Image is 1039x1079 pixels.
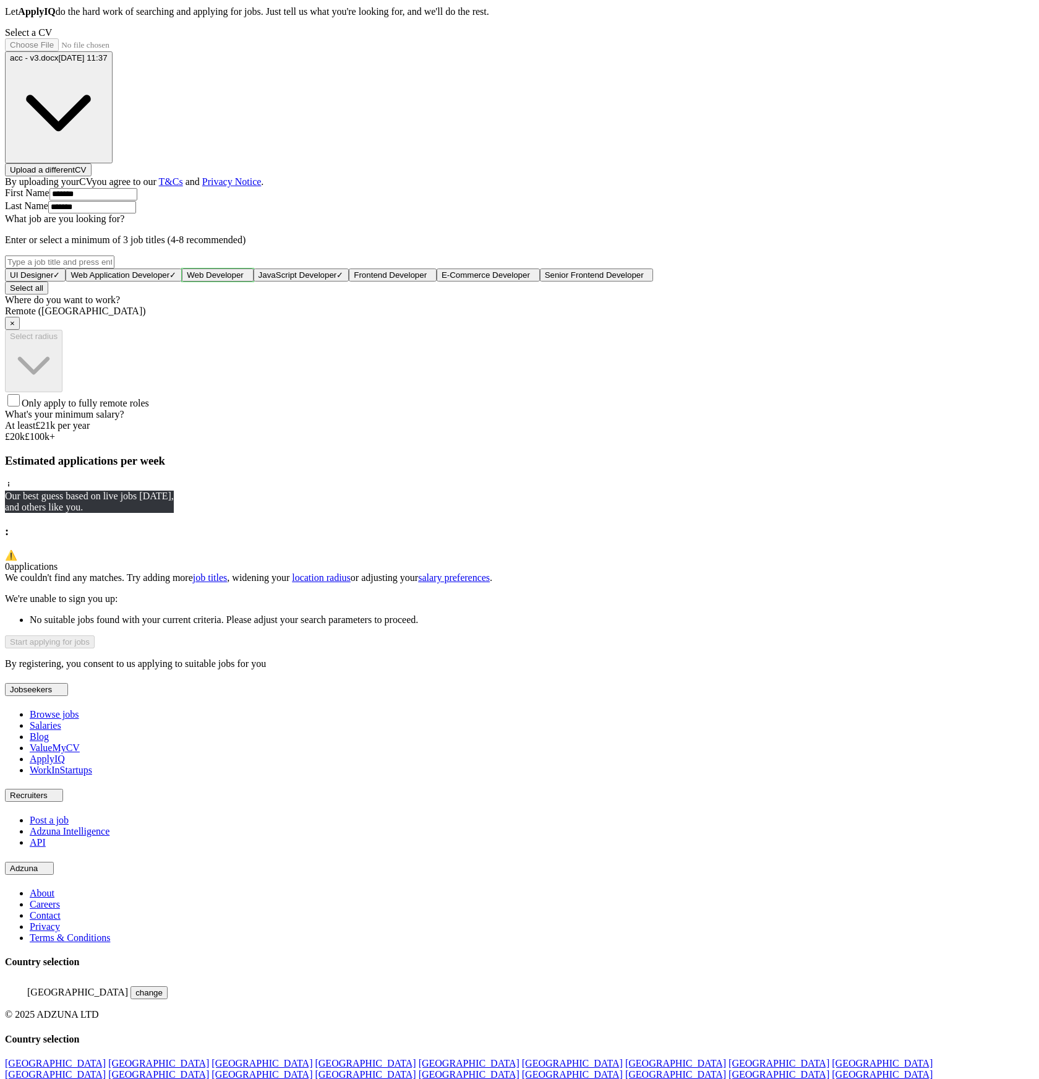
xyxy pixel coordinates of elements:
label: Where do you want to work? [5,294,120,305]
h3: Estimated applications per week [5,454,1034,468]
a: [GEOGRAPHIC_DATA] [212,1058,312,1068]
h3: : [5,525,1034,538]
span: Recruiters [10,791,48,800]
span: Senior Frontend Developer [545,270,644,280]
span: ✓ [53,270,60,280]
a: [GEOGRAPHIC_DATA] [108,1058,209,1068]
span: [GEOGRAPHIC_DATA] [27,987,128,997]
span: UI Designer [10,270,53,280]
button: Select all [5,282,48,294]
button: Upload a differentCV [5,163,92,176]
img: toggle icon [54,687,63,692]
h4: Country selection [5,956,1034,968]
span: £ 21k [35,420,55,431]
span: Adzuna [10,864,38,873]
span: ⚠️ [5,550,17,561]
a: WorkInStartups [30,765,92,775]
a: Careers [30,899,60,909]
span: Jobseekers [10,685,52,694]
button: JavaScript Developer✓ [254,269,349,282]
button: change [130,986,168,999]
label: What job are you looking for? [5,213,124,224]
span: £ 20 k [5,431,25,442]
div: Remote ([GEOGRAPHIC_DATA]) [5,306,1034,317]
a: Terms & Conditions [30,932,110,943]
a: location radius [292,572,351,583]
span: E-Commerce Developer [442,270,530,280]
a: Post a job [30,815,69,825]
span: Select radius [10,332,58,341]
div: We couldn't find any matches. Try adding more , widening your or adjusting your . [5,572,1034,583]
a: Privacy Notice [202,176,262,187]
label: Select a CV [5,27,52,38]
span: acc - v3.docx [10,53,59,62]
a: ApplyIQ [30,754,65,764]
img: toggle icon [40,866,49,871]
button: Select radius [5,330,62,392]
input: Only apply to fully remote roles [7,394,20,406]
label: Last Name [5,200,48,211]
label: What's your minimum salary? [5,409,124,419]
input: Type a job title and press enter [5,256,114,269]
span: Only apply to fully remote roles [22,398,149,408]
label: First Name [5,187,49,198]
a: Blog [30,731,49,742]
span: £ 100 k+ [25,431,55,442]
p: By registering, you consent to us applying to suitable jobs for you [5,658,1034,669]
a: Browse jobs [30,709,79,720]
span: per year [58,420,90,431]
button: Frontend Developer [349,269,437,282]
a: [GEOGRAPHIC_DATA] [832,1058,933,1068]
div: By uploading your CV you agree to our and . [5,176,1034,187]
a: About [30,888,54,898]
a: Privacy [30,921,60,932]
span: JavaScript Developer [259,270,337,280]
a: [GEOGRAPHIC_DATA] [5,1058,106,1068]
a: job titles [193,572,228,583]
p: Enter or select a minimum of 3 job titles (4-8 recommended) [5,234,1034,246]
span: × [10,319,15,328]
strong: ApplyIQ [18,6,55,17]
img: UK flag [5,981,25,995]
a: API [30,837,46,848]
a: [GEOGRAPHIC_DATA] [522,1058,623,1068]
p: We're unable to sign you up: [5,593,1034,604]
div: © 2025 ADZUNA LTD [5,1009,1034,1020]
a: ValueMyCV [30,742,80,753]
span: 0 [5,561,10,572]
button: × [5,317,20,330]
h4: Country selection [5,1034,1034,1045]
button: acc - v3.docx[DATE] 11:37 [5,51,113,164]
a: [GEOGRAPHIC_DATA] [625,1058,726,1068]
button: Web Application Developer✓ [66,269,182,282]
a: salary preferences [418,572,490,583]
a: [GEOGRAPHIC_DATA] [315,1058,416,1068]
p: Let do the hard work of searching and applying for jobs. Just tell us what you're looking for, an... [5,6,1034,17]
span: Web Developer [187,270,244,280]
a: [GEOGRAPHIC_DATA] [729,1058,829,1068]
a: Contact [30,910,61,921]
span: ✓ [169,270,176,280]
span: At least [5,420,35,431]
span: ✓ [336,270,343,280]
button: UI Designer✓ [5,269,66,282]
span: Web Application Developer [71,270,169,280]
button: Senior Frontend Developer [540,269,654,282]
a: T&Cs [159,176,183,187]
span: Frontend Developer [354,270,427,280]
button: Start applying for jobs [5,635,95,648]
img: toggle icon [49,793,58,798]
span: Our best guess based on live jobs [DATE], and others like you. [5,491,174,512]
span: [DATE] 11:37 [59,53,108,62]
a: Salaries [30,720,61,731]
li: No suitable jobs found with your current criteria. Please adjust your search parameters to proceed. [30,614,1034,625]
a: [GEOGRAPHIC_DATA] [419,1058,519,1068]
div: applications [5,561,1034,572]
button: Web Developer [182,269,253,282]
a: Adzuna Intelligence [30,826,109,836]
button: E-Commerce Developer [437,269,540,282]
